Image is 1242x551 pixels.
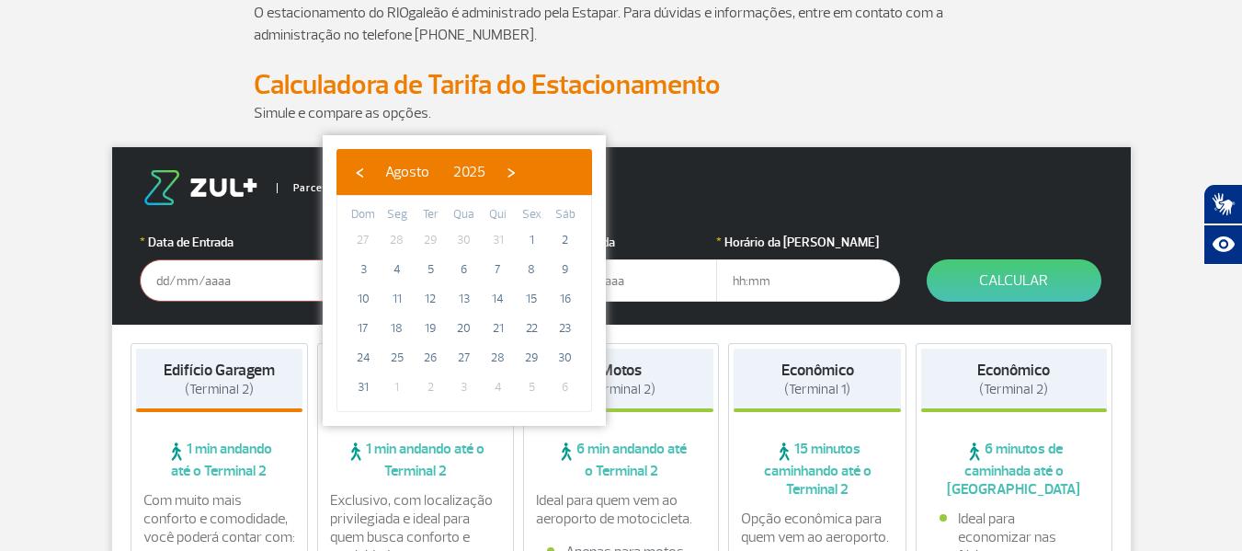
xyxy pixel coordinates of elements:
[416,343,445,373] span: 26
[484,314,513,343] span: 21
[517,284,546,314] span: 15
[373,158,441,186] button: Agosto
[529,440,714,480] span: 6 min andando até o Terminal 2
[927,259,1101,302] button: Calcular
[453,163,485,181] span: 2025
[1203,184,1242,224] button: Abrir tradutor de língua de sinais.
[551,255,580,284] span: 9
[140,233,324,252] label: Data de Entrada
[348,343,378,373] span: 24
[346,160,525,178] bs-datepicker-navigation-view: ​ ​ ​
[450,343,479,373] span: 27
[533,233,717,252] label: Data da Saída
[414,205,448,225] th: weekday
[348,284,378,314] span: 10
[484,284,513,314] span: 14
[533,259,717,302] input: dd/mm/aaaa
[348,314,378,343] span: 17
[382,314,412,343] span: 18
[517,225,546,255] span: 1
[536,491,707,528] p: Ideal para quem vem ao aeroporto de motocicleta.
[348,255,378,284] span: 3
[977,361,1050,380] strong: Econômico
[323,135,606,426] bs-datepicker-container: calendar
[441,158,497,186] button: 2025
[979,381,1048,398] span: (Terminal 2)
[517,314,546,343] span: 22
[140,170,261,205] img: logo-zul.png
[548,205,582,225] th: weekday
[164,361,275,380] strong: Edifício Garagem
[347,205,381,225] th: weekday
[784,381,850,398] span: (Terminal 1)
[416,373,445,402] span: 2
[1203,224,1242,265] button: Abrir recursos assistivos.
[551,284,580,314] span: 16
[517,255,546,284] span: 8
[346,158,373,186] button: ‹
[484,373,513,402] span: 4
[143,491,296,546] p: Com muito mais conforto e comodidade, você poderá contar com:
[551,373,580,402] span: 6
[254,102,989,124] p: Simule e compare as opções.
[484,255,513,284] span: 7
[716,259,900,302] input: hh:mm
[450,255,479,284] span: 6
[450,314,479,343] span: 20
[416,314,445,343] span: 19
[484,225,513,255] span: 31
[734,440,901,499] span: 15 minutos caminhando até o Terminal 2
[382,225,412,255] span: 28
[484,343,513,373] span: 28
[450,373,479,402] span: 3
[185,381,254,398] span: (Terminal 2)
[551,314,580,343] span: 23
[254,2,989,46] p: O estacionamento do RIOgaleão é administrado pela Estapar. Para dúvidas e informações, entre em c...
[416,255,445,284] span: 5
[517,343,546,373] span: 29
[1203,184,1242,265] div: Plugin de acessibilidade da Hand Talk.
[385,163,429,181] span: Agosto
[382,343,412,373] span: 25
[515,205,549,225] th: weekday
[716,233,900,252] label: Horário da [PERSON_NAME]
[348,373,378,402] span: 31
[416,284,445,314] span: 12
[382,255,412,284] span: 4
[587,381,655,398] span: (Terminal 2)
[551,225,580,255] span: 2
[921,440,1107,499] span: 6 minutos de caminhada até o [GEOGRAPHIC_DATA]
[781,361,854,380] strong: Econômico
[382,373,412,402] span: 1
[448,205,482,225] th: weekday
[497,158,525,186] button: ›
[381,205,415,225] th: weekday
[481,205,515,225] th: weekday
[741,510,894,546] p: Opção econômica para quem vem ao aeroporto.
[348,225,378,255] span: 27
[254,68,989,102] h2: Calculadora de Tarifa do Estacionamento
[136,440,303,480] span: 1 min andando até o Terminal 2
[323,440,508,480] span: 1 min andando até o Terminal 2
[140,259,324,302] input: dd/mm/aaaa
[382,284,412,314] span: 11
[517,373,546,402] span: 5
[551,343,580,373] span: 30
[450,225,479,255] span: 30
[416,225,445,255] span: 29
[600,361,642,380] strong: Motos
[277,183,371,193] span: Parceiro Oficial
[450,284,479,314] span: 13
